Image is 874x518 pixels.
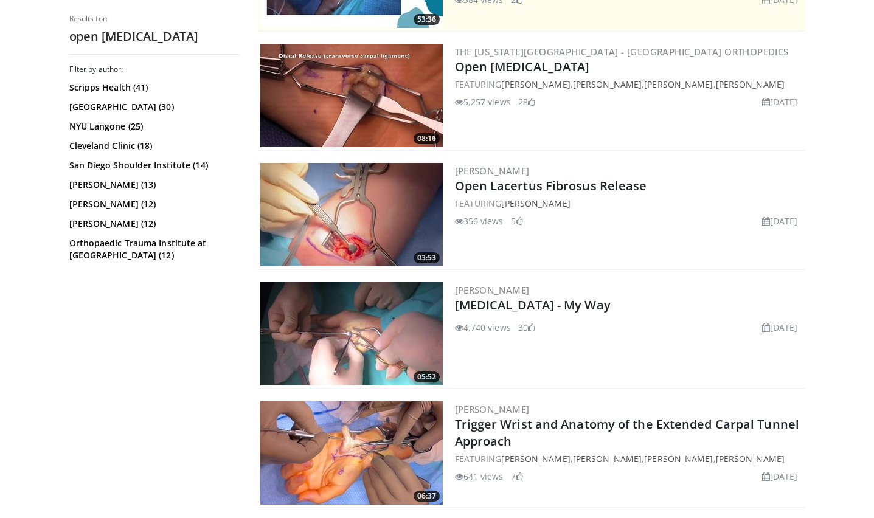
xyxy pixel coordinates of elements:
[455,197,803,210] div: FEATURING
[518,95,535,108] li: 28
[69,120,237,133] a: NYU Langone (25)
[414,371,440,382] span: 05:52
[455,470,504,483] li: 641 views
[69,237,237,261] a: Orthopaedic Trauma Institute at [GEOGRAPHIC_DATA] (12)
[260,163,443,266] a: 03:53
[762,215,798,227] li: [DATE]
[455,321,511,334] li: 4,740 views
[455,165,530,177] a: [PERSON_NAME]
[455,416,800,449] a: Trigger Wrist and Anatomy of the Extended Carpal Tunnel Approach
[414,491,440,502] span: 06:37
[69,64,240,74] h3: Filter by author:
[414,252,440,263] span: 03:53
[511,470,523,483] li: 7
[260,282,443,385] a: 05:52
[69,198,237,210] a: [PERSON_NAME] (12)
[455,46,789,58] a: The [US_STATE][GEOGRAPHIC_DATA] - [GEOGRAPHIC_DATA] Orthopedics
[455,452,803,465] div: FEATURING , , ,
[69,14,240,24] p: Results for:
[455,215,504,227] li: 356 views
[518,321,535,334] li: 30
[69,140,237,152] a: Cleveland Clinic (18)
[455,178,647,194] a: Open Lacertus Fibrosus Release
[69,159,237,171] a: San Diego Shoulder Institute (14)
[260,44,443,147] a: 08:16
[69,218,237,230] a: [PERSON_NAME] (12)
[762,321,798,334] li: [DATE]
[501,453,570,464] a: [PERSON_NAME]
[455,284,530,296] a: [PERSON_NAME]
[573,453,642,464] a: [PERSON_NAME]
[573,78,642,90] a: [PERSON_NAME]
[260,44,443,147] img: 435a63e2-9f45-41c2-a031-cbf06bbd817f.300x170_q85_crop-smart_upscale.jpg
[69,179,237,191] a: [PERSON_NAME] (13)
[455,403,530,415] a: [PERSON_NAME]
[414,133,440,144] span: 08:16
[260,282,443,385] img: fca2925d-e2c9-4ffd-8c2c-4873266f6261.300x170_q85_crop-smart_upscale.jpg
[511,215,523,227] li: 5
[501,78,570,90] a: [PERSON_NAME]
[762,470,798,483] li: [DATE]
[69,101,237,113] a: [GEOGRAPHIC_DATA] (30)
[716,453,785,464] a: [PERSON_NAME]
[644,453,713,464] a: [PERSON_NAME]
[501,198,570,209] a: [PERSON_NAME]
[644,78,713,90] a: [PERSON_NAME]
[414,14,440,25] span: 53:36
[762,95,798,108] li: [DATE]
[455,297,611,313] a: [MEDICAL_DATA] - My Way
[455,78,803,91] div: FEATURING , , ,
[260,401,443,505] a: 06:37
[69,29,240,44] h2: open [MEDICAL_DATA]
[69,81,237,94] a: Scripps Health (41)
[455,95,511,108] li: 5,257 views
[455,58,590,75] a: Open [MEDICAL_DATA]
[260,163,443,266] img: 982331a5-04e4-4d56-8245-d94b254189d8.300x170_q85_crop-smart_upscale.jpg
[260,401,443,505] img: 5727dcde-59e6-4708-8f67-36b28e9d7ad1.300x170_q85_crop-smart_upscale.jpg
[716,78,785,90] a: [PERSON_NAME]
